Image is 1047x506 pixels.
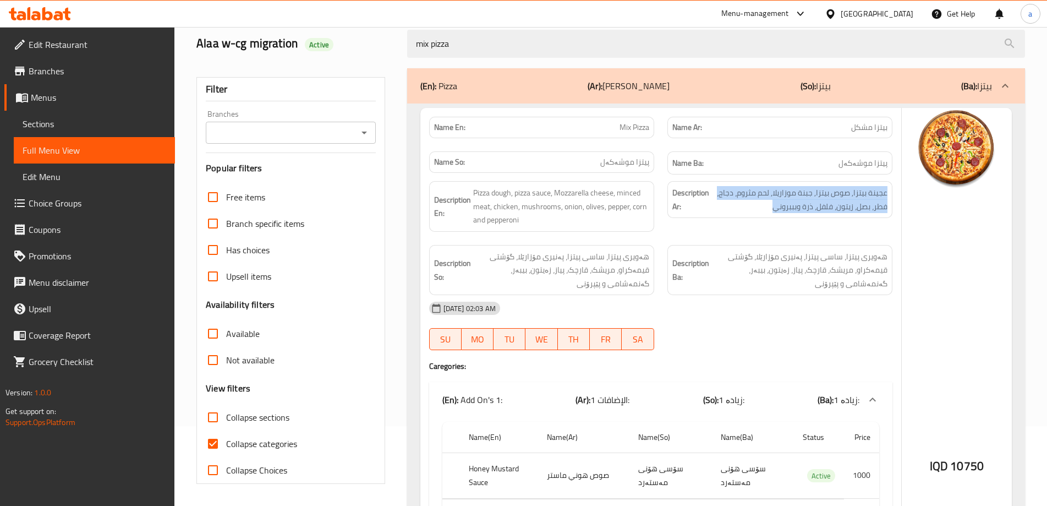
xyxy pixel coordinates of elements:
button: FR [590,328,622,350]
span: Choice Groups [29,197,166,210]
a: Grocery Checklist [4,349,175,375]
span: SU [434,331,457,347]
span: پیتزا موشەکەل [600,156,649,168]
span: Sections [23,117,166,130]
th: Status [794,422,844,453]
a: Edit Restaurant [4,31,175,58]
div: (En): Add On's 1:(Ar):الإضافات 1:(So):زیادە 1:(Ba):زیادە 1: [429,382,892,417]
input: search [407,30,1025,58]
span: Collapse Choices [226,464,287,477]
strong: Description So: [434,257,471,284]
span: TH [562,331,585,347]
span: Pizza dough, pizza sauce, Mozzarella cheese, minced meat, chicken, mushrooms, onion, olives, pepp... [473,186,649,227]
span: TU [498,331,521,347]
p: بیتزا [961,79,992,93]
button: TH [558,328,590,350]
span: Upsell items [226,270,271,283]
th: Honey Mustard Sauce [460,453,538,498]
div: Menu-management [721,7,789,20]
span: a [1028,8,1032,20]
b: (En): [420,78,436,94]
span: Edit Menu [23,170,166,183]
span: پیتزا موشەکەل [838,156,887,170]
span: Menu disclaimer [29,276,166,289]
button: Open [357,125,372,140]
span: Has choices [226,243,270,257]
td: سۆسی هۆنی مەستەرد [629,453,711,498]
span: عجينة بيتزا, صوص بيتزا, جبنة موزاريلا, لحم مثروم، دجاج، فطر، بصل، زيتون، فلفل، ذرة وبببروني [711,186,887,213]
b: (Ar): [588,78,602,94]
div: Filter [206,78,375,101]
span: IQD [930,455,948,477]
span: Mix Pizza [620,122,649,133]
b: (En): [442,391,458,408]
span: Menus [31,91,166,104]
p: [PERSON_NAME] [588,79,670,93]
th: Price [844,422,879,453]
a: Sections [14,111,175,137]
th: Name(Ba) [712,422,794,453]
span: 1.0.0 [34,385,51,400]
span: Upsell [29,302,166,315]
td: سۆسی هۆنی مەستەرد [712,453,794,498]
a: Menu disclaimer [4,269,175,296]
button: SU [429,328,462,350]
div: [GEOGRAPHIC_DATA] [841,8,913,20]
span: Active [305,40,333,50]
p: Add On's 1: [442,393,502,406]
a: Edit Menu [14,164,175,190]
button: MO [462,328,494,350]
span: Branch specific items [226,217,304,230]
img: mmw_638909395067180106 [902,108,1012,191]
a: Choice Groups [4,190,175,216]
h3: View filters [206,382,250,395]
div: Active [807,469,835,482]
span: WE [530,331,553,347]
strong: Description En: [434,193,471,220]
span: الإضافات 1: [590,391,629,408]
span: Free items [226,191,265,204]
a: Coverage Report [4,322,175,349]
a: Full Menu View [14,137,175,164]
th: Name(So) [629,422,711,453]
button: TU [494,328,525,350]
span: 10750 [950,455,984,477]
span: Coupons [29,223,166,236]
span: هەویری پیتزا، ساسی پیتزا، پەنیری مۆزارێلا، گۆشتی قیمەکراو، مریشک، قارچک، پیاز، زەیتون، بیبەر، گەن... [473,250,649,291]
b: (Ba): [818,391,834,408]
span: زیادە 1: [719,391,744,408]
span: Full Menu View [23,144,166,157]
strong: Description Ba: [672,257,709,284]
p: Pizza [420,79,457,93]
span: بيتزا مشكل [851,122,887,133]
span: MO [466,331,489,347]
div: (En): Pizza(Ar):[PERSON_NAME](So):بیتزا(Ba):بیتزا [407,68,1025,104]
strong: Name So: [434,156,465,168]
span: Not available [226,353,275,367]
button: WE [525,328,557,350]
strong: Name Ba: [672,156,704,170]
a: Branches [4,58,175,84]
a: Support.OpsPlatform [6,415,75,429]
strong: Name Ar: [672,122,702,133]
span: Coverage Report [29,329,166,342]
span: FR [594,331,617,347]
h2: Alaa w-cg migration [196,35,393,52]
b: (So): [703,391,719,408]
strong: Description Ar: [672,186,709,213]
p: بیتزا [801,79,831,93]
h3: Popular filters [206,162,375,175]
div: Active [305,38,333,51]
span: [DATE] 02:03 AM [439,303,500,314]
button: SA [622,328,654,350]
span: Available [226,327,260,340]
a: Coupons [4,216,175,243]
b: (Ar): [575,391,590,408]
th: Name(En) [460,422,538,453]
th: Name(Ar) [538,422,630,453]
td: صوص هوني ماستر [538,453,630,498]
span: زیادە 1: [834,391,859,408]
h4: Caregories: [429,361,892,372]
span: Grocery Checklist [29,355,166,368]
a: Upsell [4,296,175,322]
